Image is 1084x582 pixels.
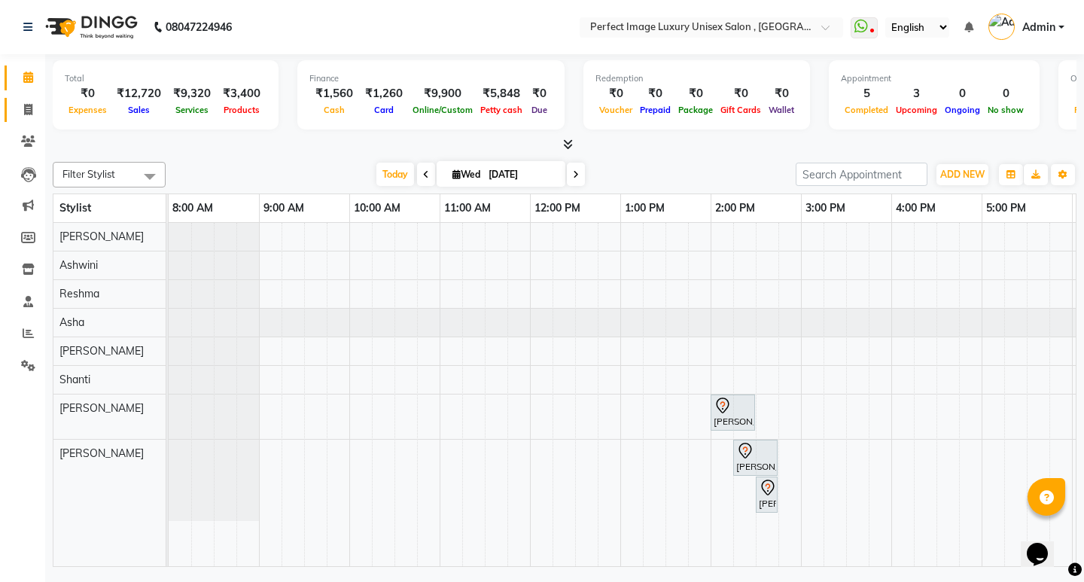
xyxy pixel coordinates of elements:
span: Sales [124,105,154,115]
div: ₹5,848 [477,85,526,102]
div: Redemption [595,72,798,85]
a: 1:00 PM [621,197,668,219]
span: Admin [1022,20,1055,35]
div: Finance [309,72,553,85]
div: [PERSON_NAME], TK01, 02:00 PM-02:30 PM, Root touchup [712,397,754,428]
span: Shanti [59,373,90,386]
span: Online/Custom [409,105,477,115]
a: 12:00 PM [531,197,584,219]
span: Services [172,105,212,115]
a: 11:00 AM [440,197,495,219]
a: 4:00 PM [892,197,939,219]
div: 3 [892,85,941,102]
span: Stylist [59,201,91,215]
div: ₹0 [765,85,798,102]
span: Ashwini [59,258,98,272]
div: ₹0 [717,85,765,102]
a: 10:00 AM [350,197,404,219]
span: Today [376,163,414,186]
div: ₹0 [674,85,717,102]
a: 5:00 PM [982,197,1030,219]
input: Search Appointment [796,163,927,186]
a: 2:00 PM [711,197,759,219]
a: 9:00 AM [260,197,308,219]
span: [PERSON_NAME] [59,344,144,358]
div: 0 [941,85,984,102]
span: Cash [320,105,349,115]
span: Ongoing [941,105,984,115]
span: No show [984,105,1028,115]
div: Appointment [841,72,1028,85]
div: ₹1,260 [359,85,409,102]
div: ₹0 [595,85,636,102]
div: 0 [984,85,1028,102]
span: Reshma [59,287,99,300]
div: ₹12,720 [111,85,167,102]
div: ₹0 [636,85,674,102]
span: ADD NEW [940,169,985,180]
div: Total [65,72,266,85]
span: Upcoming [892,105,941,115]
a: 3:00 PM [802,197,849,219]
span: Expenses [65,105,111,115]
span: Products [220,105,263,115]
input: 2025-09-03 [484,163,559,186]
span: Petty cash [477,105,526,115]
div: 5 [841,85,892,102]
div: ₹1,560 [309,85,359,102]
span: Wed [449,169,484,180]
span: [PERSON_NAME] [59,446,144,460]
div: ₹0 [65,85,111,102]
div: ₹9,320 [167,85,217,102]
div: [PERSON_NAME], TK01, 02:30 PM-02:40 PM, Women Beauty- Depilation (Waxing) - Chin [757,479,776,510]
span: Filter Stylist [62,168,115,180]
div: ₹0 [526,85,553,102]
img: logo [38,6,142,48]
a: 8:00 AM [169,197,217,219]
span: Prepaid [636,105,674,115]
img: Admin [988,14,1015,40]
div: [PERSON_NAME], TK01, 02:15 PM-02:45 PM, Women Beauty- Depilation (Waxing) - Face [735,442,776,474]
div: ₹3,400 [217,85,266,102]
b: 08047224946 [166,6,232,48]
span: Gift Cards [717,105,765,115]
span: Asha [59,315,84,329]
iframe: chat widget [1021,522,1069,567]
button: ADD NEW [936,164,988,185]
span: Due [528,105,551,115]
span: [PERSON_NAME] [59,401,144,415]
span: Voucher [595,105,636,115]
span: Card [370,105,397,115]
div: ₹9,900 [409,85,477,102]
span: Completed [841,105,892,115]
span: Wallet [765,105,798,115]
span: [PERSON_NAME] [59,230,144,243]
span: Package [674,105,717,115]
